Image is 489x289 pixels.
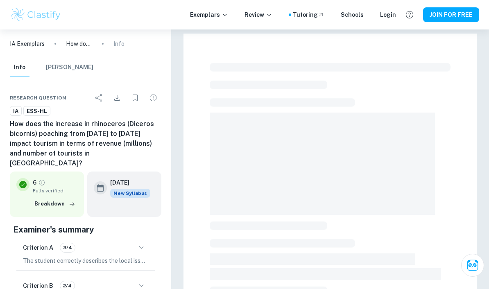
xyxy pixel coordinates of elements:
[190,10,228,19] p: Exemplars
[10,106,22,116] a: IA
[10,107,21,115] span: IA
[10,119,161,168] h6: How does the increase in rhinoceros (Diceros bicornis) poaching from [DATE] to [DATE] impact tour...
[403,8,417,22] button: Help and Feedback
[66,39,92,48] p: How does the increase in rhinoceros (Diceros bicornis) poaching from [DATE] to [DATE] impact tour...
[341,10,364,19] a: Schools
[23,106,50,116] a: ESS-HL
[23,256,148,265] p: The student correctly describes the local issue of rhino poaching and its significant impact on t...
[244,10,272,19] p: Review
[10,39,45,48] a: IA Exemplars
[33,178,36,187] p: 6
[127,90,143,106] div: Bookmark
[32,198,77,210] button: Breakdown
[145,90,161,106] div: Report issue
[23,243,53,252] h6: Criterion A
[24,107,50,115] span: ESS-HL
[38,179,45,186] a: Grade fully verified
[60,244,75,251] span: 3/4
[110,189,150,198] span: New Syllabus
[110,189,150,198] div: Starting from the May 2026 session, the ESS IA requirements have changed. We created this exempla...
[293,10,324,19] a: Tutoring
[109,90,125,106] div: Download
[423,7,479,22] button: JOIN FOR FREE
[461,254,484,277] button: Ask Clai
[10,7,62,23] img: Clastify logo
[33,187,77,194] span: Fully verified
[113,39,125,48] p: Info
[46,59,93,77] button: [PERSON_NAME]
[110,178,144,187] h6: [DATE]
[380,10,396,19] a: Login
[10,59,29,77] button: Info
[10,94,66,102] span: Research question
[13,224,158,236] h5: Examiner's summary
[91,90,107,106] div: Share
